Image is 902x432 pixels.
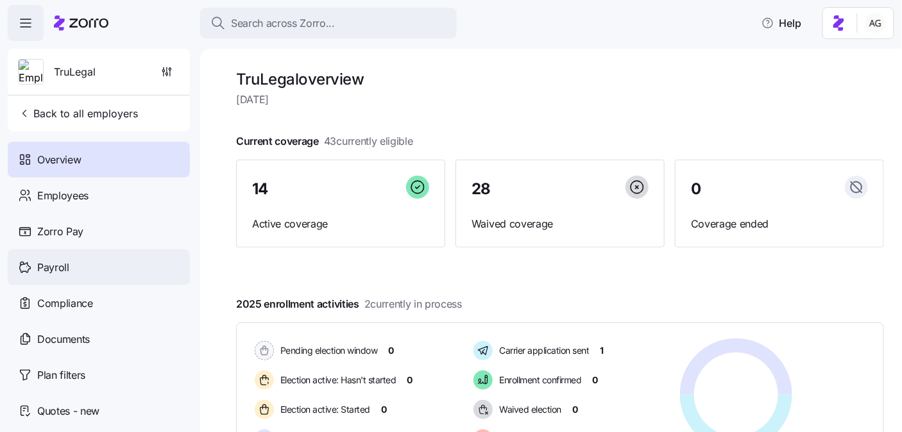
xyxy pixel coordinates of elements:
span: Coverage ended [691,216,868,232]
span: Back to all employers [18,106,138,121]
span: 0 [572,403,578,416]
span: Zorro Pay [37,224,83,240]
span: 14 [252,181,268,197]
span: [DATE] [236,92,884,108]
span: 0 [381,403,387,416]
span: Election active: Hasn't started [277,374,396,386]
a: Employees [8,178,190,213]
span: Current coverage [236,133,413,149]
span: Search across Zorro... [231,15,335,31]
button: Help [751,10,812,36]
span: Overview [37,152,81,168]
span: 43 currently eligible [324,133,413,149]
span: 0 [691,181,701,197]
a: Payroll [8,249,190,285]
span: Waived election [495,403,561,416]
span: Documents [37,331,90,347]
a: Plan filters [8,357,190,393]
span: Waived coverage [472,216,649,232]
span: 0 [389,344,395,357]
span: 2 currently in process [364,296,462,312]
span: 0 [407,374,413,386]
span: Employees [37,188,89,204]
span: Help [762,15,802,31]
img: 5fc55c57e0610270ad857448bea2f2d5 [865,13,886,33]
a: Overview [8,142,190,178]
span: Quotes - new [37,403,99,419]
button: Back to all employers [13,101,143,126]
span: TruLegal [54,64,96,80]
span: 28 [472,181,491,197]
span: Pending election window [277,344,378,357]
span: Carrier application sent [495,344,589,357]
img: Employer logo [19,60,43,85]
button: Search across Zorro... [200,8,457,38]
span: Active coverage [252,216,429,232]
span: Plan filters [37,367,85,383]
span: Compliance [37,295,93,312]
span: 2025 enrollment activities [236,296,462,312]
a: Quotes - new [8,393,190,429]
span: 1 [600,344,604,357]
span: Enrollment confirmed [495,374,581,386]
a: Compliance [8,285,190,321]
span: 0 [592,374,598,386]
span: Election active: Started [277,403,370,416]
a: Zorro Pay [8,213,190,249]
a: Documents [8,321,190,357]
span: Payroll [37,260,69,276]
h1: TruLegal overview [236,69,884,89]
